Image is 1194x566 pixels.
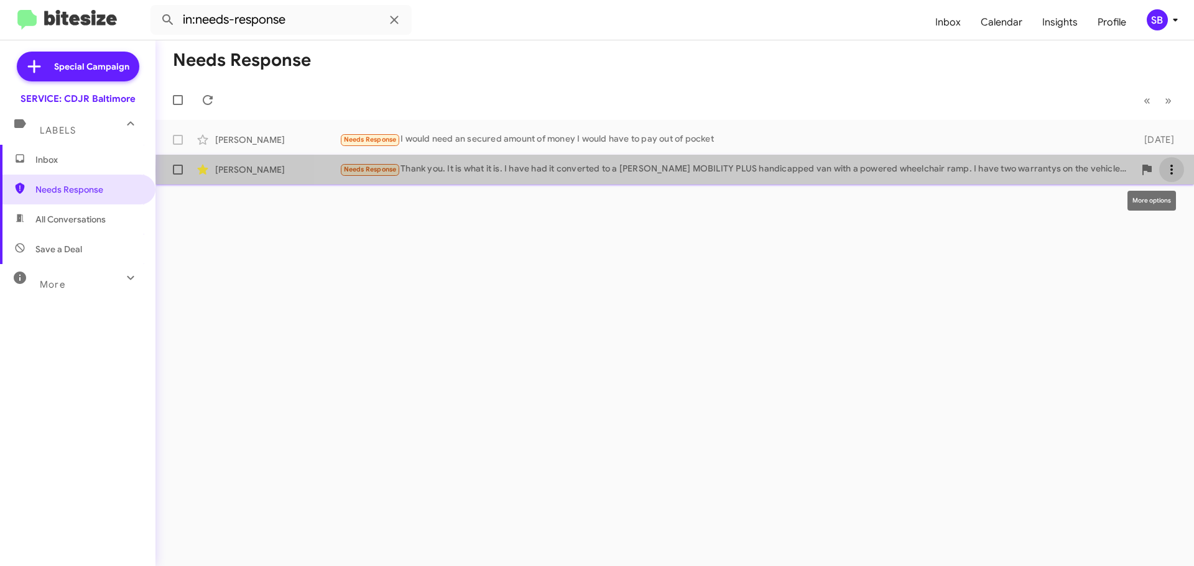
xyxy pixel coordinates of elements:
[1088,4,1136,40] a: Profile
[340,132,1124,147] div: I would need an secured amount of money I would have to pay out of pocket
[40,125,76,136] span: Labels
[35,183,141,196] span: Needs Response
[1136,9,1180,30] button: SB
[54,60,129,73] span: Special Campaign
[344,135,397,144] span: Needs Response
[1147,9,1168,30] div: SB
[215,163,340,176] div: [PERSON_NAME]
[1136,88,1158,113] button: Previous
[344,165,397,173] span: Needs Response
[40,279,65,290] span: More
[150,5,412,35] input: Search
[21,93,136,105] div: SERVICE: CDJR Baltimore
[35,213,106,226] span: All Conversations
[1137,88,1179,113] nav: Page navigation example
[925,4,971,40] a: Inbox
[1144,93,1150,108] span: «
[1157,88,1179,113] button: Next
[1124,134,1184,146] div: [DATE]
[971,4,1032,40] a: Calendar
[1032,4,1088,40] a: Insights
[1127,191,1176,211] div: More options
[1165,93,1172,108] span: »
[340,162,1134,176] div: Thank you. It is what it is. I have had it converted to a [PERSON_NAME] MOBILITY PLUS handicapped...
[173,50,311,70] h1: Needs Response
[215,134,340,146] div: [PERSON_NAME]
[35,153,141,166] span: Inbox
[17,52,139,81] a: Special Campaign
[35,243,82,255] span: Save a Deal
